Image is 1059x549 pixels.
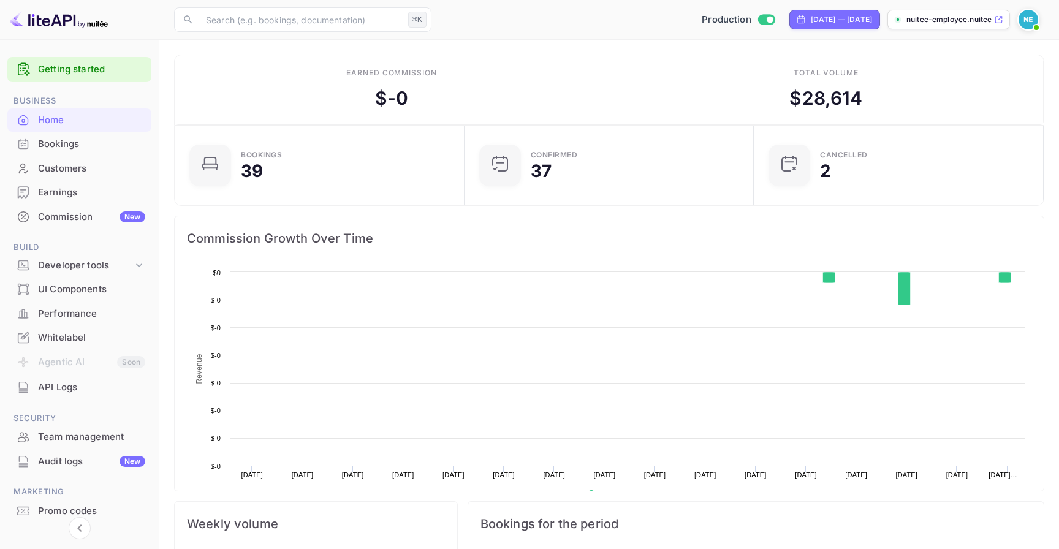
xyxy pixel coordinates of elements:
[7,157,151,181] div: Customers
[241,151,282,159] div: Bookings
[10,10,108,29] img: LiteAPI logo
[392,471,414,479] text: [DATE]
[7,181,151,203] a: Earnings
[346,67,437,78] div: Earned commission
[7,499,151,522] a: Promo codes
[38,137,145,151] div: Bookings
[694,471,716,479] text: [DATE]
[7,255,151,276] div: Developer tools
[38,455,145,469] div: Audit logs
[644,471,666,479] text: [DATE]
[906,14,992,25] p: nuitee-employee.nuitee...
[702,13,751,27] span: Production
[7,302,151,325] a: Performance
[211,407,221,414] text: $-0
[543,471,565,479] text: [DATE]
[375,85,408,112] div: $ -0
[7,450,151,474] div: Audit logsNew
[480,514,1031,534] span: Bookings for the period
[7,94,151,108] span: Business
[7,241,151,254] span: Build
[745,471,767,479] text: [DATE]
[1019,10,1038,29] img: nuitee employee
[845,471,867,479] text: [DATE]
[531,162,552,180] div: 37
[7,278,151,301] div: UI Components
[120,456,145,467] div: New
[493,471,515,479] text: [DATE]
[442,471,465,479] text: [DATE]
[989,471,1017,479] text: [DATE]…
[187,229,1031,248] span: Commission Growth Over Time
[7,376,151,399] div: API Logs
[38,62,145,77] a: Getting started
[599,490,631,499] text: Revenue
[7,108,151,131] a: Home
[38,307,145,321] div: Performance
[946,471,968,479] text: [DATE]
[7,450,151,472] a: Audit logsNew
[69,517,91,539] button: Collapse navigation
[7,278,151,300] a: UI Components
[7,181,151,205] div: Earnings
[211,324,221,331] text: $-0
[7,57,151,82] div: Getting started
[38,282,145,297] div: UI Components
[7,205,151,228] a: CommissionNew
[38,186,145,200] div: Earnings
[38,504,145,518] div: Promo codes
[7,376,151,398] a: API Logs
[820,151,868,159] div: CANCELLED
[211,463,221,470] text: $-0
[241,471,264,479] text: [DATE]
[38,381,145,395] div: API Logs
[7,326,151,349] a: Whitelabel
[38,430,145,444] div: Team management
[811,14,872,25] div: [DATE] — [DATE]
[789,85,862,112] div: $ 28,614
[7,485,151,499] span: Marketing
[7,108,151,132] div: Home
[7,425,151,448] a: Team management
[408,12,427,28] div: ⌘K
[213,269,221,276] text: $0
[292,471,314,479] text: [DATE]
[7,412,151,425] span: Security
[38,113,145,127] div: Home
[38,259,133,273] div: Developer tools
[7,205,151,229] div: CommissionNew
[211,434,221,442] text: $-0
[7,132,151,155] a: Bookings
[38,331,145,345] div: Whitelabel
[895,471,917,479] text: [DATE]
[7,326,151,350] div: Whitelabel
[199,7,403,32] input: Search (e.g. bookings, documentation)
[7,302,151,326] div: Performance
[531,151,578,159] div: Confirmed
[795,471,817,479] text: [DATE]
[241,162,263,180] div: 39
[794,67,859,78] div: Total volume
[7,132,151,156] div: Bookings
[594,471,616,479] text: [DATE]
[7,499,151,523] div: Promo codes
[120,211,145,222] div: New
[211,379,221,387] text: $-0
[38,210,145,224] div: Commission
[697,13,780,27] div: Switch to Sandbox mode
[7,157,151,180] a: Customers
[820,162,831,180] div: 2
[38,162,145,176] div: Customers
[187,514,445,534] span: Weekly volume
[211,352,221,359] text: $-0
[342,471,364,479] text: [DATE]
[211,297,221,304] text: $-0
[195,354,203,384] text: Revenue
[7,425,151,449] div: Team management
